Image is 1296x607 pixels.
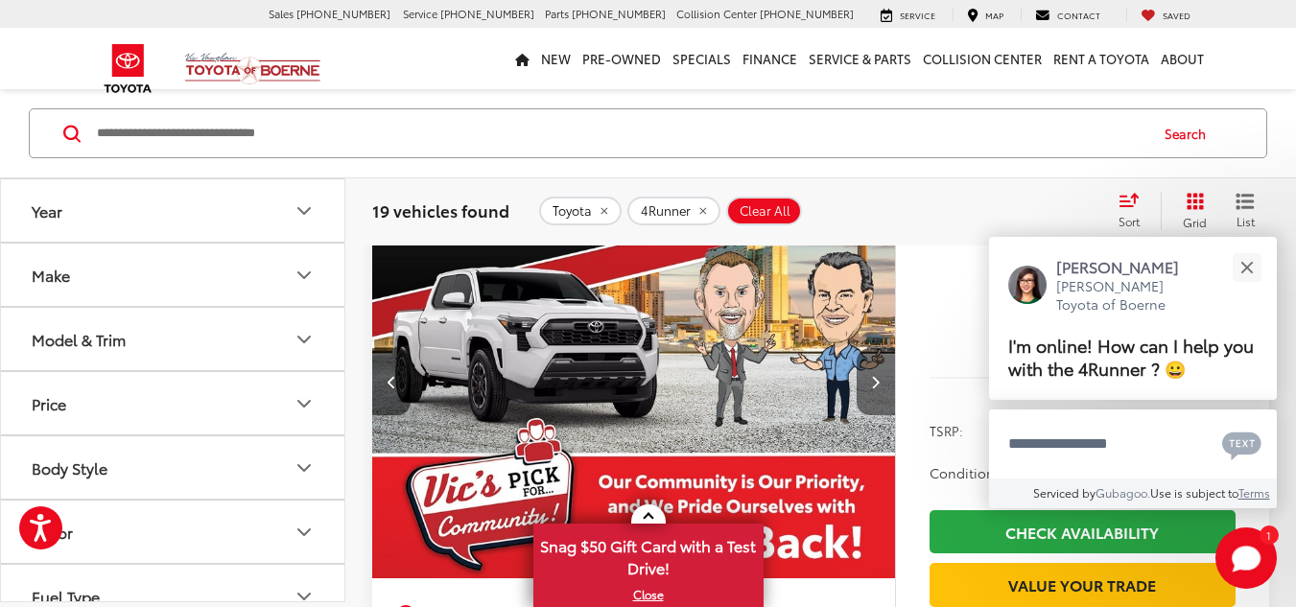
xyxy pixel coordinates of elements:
button: PricePrice [1,372,346,434]
a: Finance [737,28,803,89]
div: Body Style [293,455,316,479]
a: Collision Center [917,28,1048,89]
a: Terms [1238,484,1270,501]
div: Color [293,520,316,543]
span: [PHONE_NUMBER] [296,6,390,21]
span: [PHONE_NUMBER] [760,6,854,21]
a: About [1155,28,1210,89]
a: My Saved Vehicles [1126,8,1205,23]
span: Collision Center [676,6,757,21]
div: Year [32,201,62,220]
div: Fuel Type [293,584,316,607]
span: Parts [545,6,569,21]
span: [PHONE_NUMBER] [440,6,534,21]
span: Use is subject to [1150,484,1238,501]
p: [PERSON_NAME] Toyota of Boerne [1056,277,1198,315]
button: Close [1226,246,1267,288]
img: Toyota [92,37,164,100]
span: 4Runner [641,203,691,219]
svg: Text [1222,430,1261,460]
button: ColorColor [1,501,346,563]
button: Select sort value [1109,192,1161,230]
button: Grid View [1161,192,1221,230]
span: $46,562 [930,260,1236,308]
div: Make [293,263,316,286]
button: MakeMake [1,244,346,306]
span: Sales [269,6,294,21]
span: 19 vehicles found [372,198,509,222]
div: Model & Trim [32,330,126,348]
div: Body Style [32,458,107,477]
a: Gubagoo. [1096,484,1150,501]
input: Search by Make, Model, or Keyword [95,110,1146,156]
p: [PERSON_NAME] [1056,256,1198,277]
span: Service [900,9,935,21]
a: Home [509,28,535,89]
div: Make [32,266,70,284]
span: Conditional Toyota Offers [930,463,1120,482]
button: List View [1221,192,1269,230]
span: Contact [1057,9,1100,21]
a: Specials [667,28,737,89]
textarea: Type your message [989,409,1277,479]
a: Rent a Toyota [1048,28,1155,89]
a: Value Your Trade [930,563,1236,606]
a: Check Availability [930,510,1236,553]
span: Snag $50 Gift Card with a Test Drive! [535,525,762,584]
span: Serviced by [1033,484,1096,501]
a: Contact [1021,8,1115,23]
a: Map [953,8,1018,23]
span: Service [403,6,437,21]
a: Pre-Owned [577,28,667,89]
button: Clear All [726,197,802,225]
button: Toggle Chat Window [1215,527,1277,589]
div: Model & Trim [293,327,316,350]
span: 1 [1266,530,1271,539]
span: List [1236,213,1255,229]
span: Sort [1119,213,1140,229]
span: I'm online! How can I help you with the 4Runner ? 😀 [1008,332,1254,381]
button: Next image [857,348,895,415]
div: Year [293,198,316,222]
button: Model & TrimModel & Trim [1,308,346,370]
span: Toyota [553,203,592,219]
span: [PHONE_NUMBER] [572,6,666,21]
a: Service [866,8,950,23]
span: Map [985,9,1003,21]
button: Body StyleBody Style [1,436,346,499]
svg: Start Chat [1215,527,1277,589]
div: Price [32,394,66,412]
a: 2025 Toyota 4Runner SR5 RWD2025 Toyota 4Runner SR5 RWD2025 Toyota 4Runner SR5 RWD2025 Toyota 4Run... [371,185,897,577]
button: Previous image [372,348,411,415]
a: Service & Parts: Opens in a new tab [803,28,917,89]
button: Conditional Toyota Offers [930,463,1123,482]
button: YearYear [1,179,346,242]
button: remove 4Runner [627,197,720,225]
button: Chat with SMS [1216,422,1267,465]
div: 2025 Toyota 4Runner SR5 4 [371,185,897,577]
div: Fuel Type [32,587,100,605]
span: Saved [1163,9,1190,21]
span: Clear All [740,203,790,219]
div: Close[PERSON_NAME][PERSON_NAME] Toyota of BoerneI'm online! How can I help you with the 4Runner ?... [989,237,1277,508]
span: Grid [1183,214,1207,230]
div: Price [293,391,316,414]
span: [DATE] Price: [930,317,1236,337]
button: Search [1146,109,1234,157]
button: remove Toyota [539,197,622,225]
a: New [535,28,577,89]
img: Vic Vaughan Toyota of Boerne [184,52,321,85]
img: 2025 Toyota 4Runner SR5 RWD [371,185,897,579]
span: TSRP: [930,421,963,440]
